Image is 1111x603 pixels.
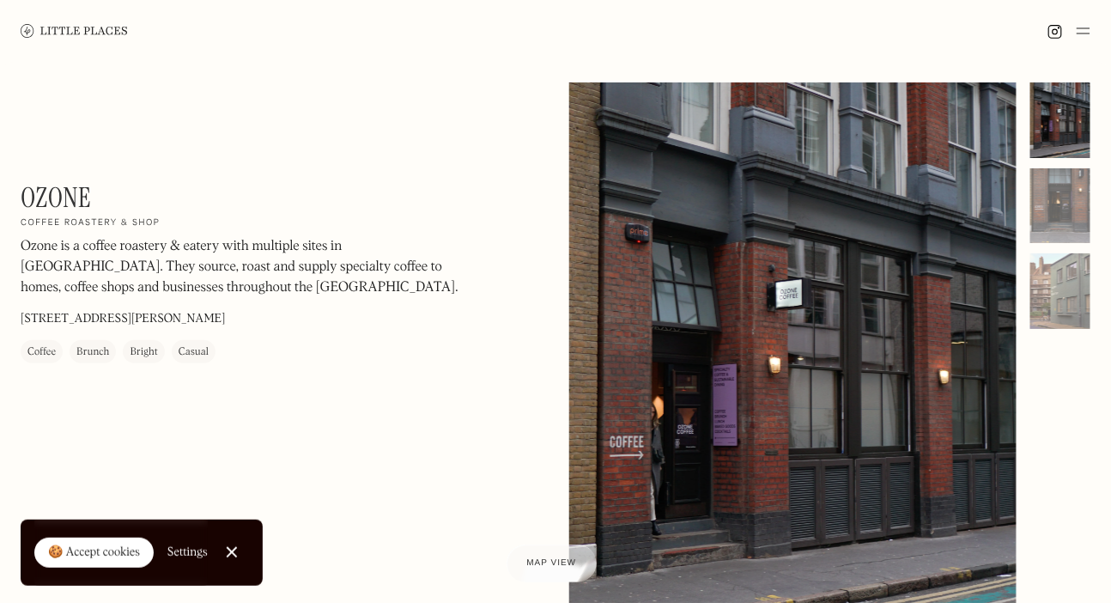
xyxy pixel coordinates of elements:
div: Coffee [27,344,56,361]
div: Casual [179,344,209,361]
div: Close Cookie Popup [231,552,232,553]
div: 🍪 Accept cookies [48,545,140,562]
a: Close Cookie Popup [215,535,249,569]
p: Ozone is a coffee roastery & eatery with multiple sites in [GEOGRAPHIC_DATA]. They source, roast ... [21,236,484,298]
h1: Ozone [21,181,91,214]
a: Settings [167,533,208,572]
div: Brunch [76,344,109,361]
h2: Coffee roastery & shop [21,217,160,229]
a: 🍪 Accept cookies [34,538,154,569]
div: Bright [130,344,157,361]
div: Settings [167,546,208,558]
p: [STREET_ADDRESS][PERSON_NAME] [21,310,226,328]
span: Map view [527,558,577,568]
a: Map view [507,545,598,582]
